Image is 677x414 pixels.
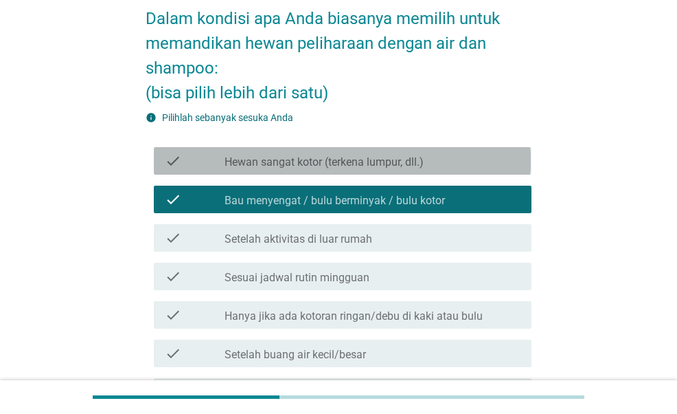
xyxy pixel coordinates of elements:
i: check [165,268,181,285]
i: check [165,191,181,208]
i: check [165,307,181,323]
i: check [165,345,181,362]
label: Setelah buang air kecil/besar [225,348,366,362]
label: Hanya jika ada kotoran ringan/debu di kaki atau bulu [225,309,483,323]
label: Hewan sangat kotor (terkena lumpur, dll.) [225,155,424,169]
label: Bau menyengat / bulu berminyak / bulu kotor [225,194,445,208]
i: check [165,153,181,169]
label: Setelah aktivitas di luar rumah [225,232,372,246]
label: Sesuai jadwal rutin mingguan [225,271,369,285]
i: check [165,230,181,246]
label: Pilihlah sebanyak sesuka Anda [162,112,293,123]
i: info [146,112,157,123]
